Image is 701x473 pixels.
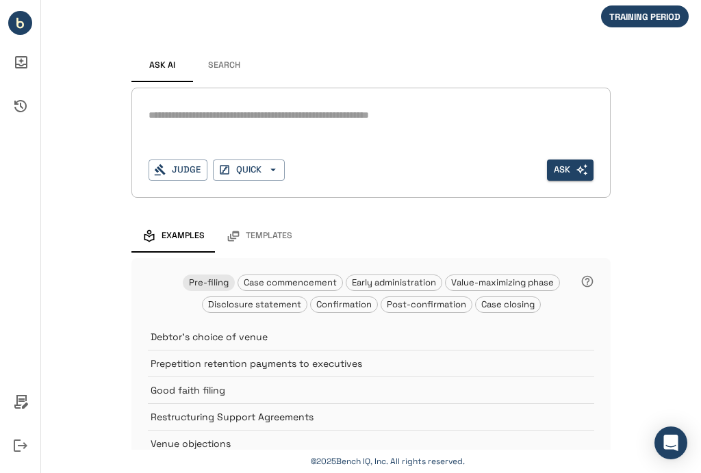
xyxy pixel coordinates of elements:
[162,231,205,242] span: Examples
[151,437,560,450] p: Venue objections
[151,357,560,370] p: Prepetition retention payments to executives
[151,410,560,424] p: Restructuring Support Agreements
[381,296,472,313] div: Post-confirmation
[547,159,594,181] span: Enter search text
[151,383,560,397] p: Good faith filing
[149,159,207,181] button: Judge
[238,277,342,288] span: Case commencement
[148,350,594,376] div: Prepetition retention payments to executives
[238,274,343,291] div: Case commencement
[148,324,594,350] div: Debtor's choice of venue
[203,298,307,310] span: Disclosure statement
[183,277,234,288] span: Pre-filing
[213,159,285,181] button: QUICK
[148,376,594,403] div: Good faith filing
[131,220,611,253] div: examples and templates tabs
[310,296,378,313] div: Confirmation
[346,277,442,288] span: Early administration
[202,296,307,313] div: Disclosure statement
[193,49,255,82] button: Search
[381,298,472,310] span: Post-confirmation
[148,430,594,457] div: Venue objections
[475,296,541,313] div: Case closing
[246,231,292,242] span: Templates
[547,159,594,181] button: Ask
[346,274,442,291] div: Early administration
[601,5,696,27] div: We are not billing you for your initial period of in-app activity.
[445,274,560,291] div: Value-maximizing phase
[654,426,687,459] div: Open Intercom Messenger
[311,298,377,310] span: Confirmation
[151,330,560,344] p: Debtor's choice of venue
[148,403,594,430] div: Restructuring Support Agreements
[446,277,559,288] span: Value-maximizing phase
[601,11,689,23] span: TRAINING PERIOD
[149,60,175,71] span: Ask AI
[476,298,540,310] span: Case closing
[183,274,235,291] div: Pre-filing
